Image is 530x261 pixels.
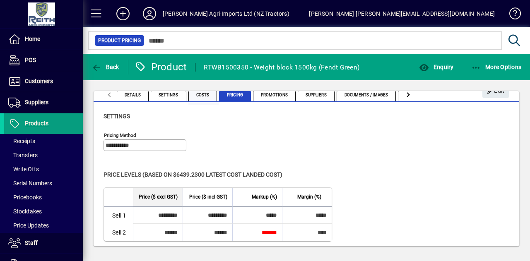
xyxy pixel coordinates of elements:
span: Customers [25,78,53,84]
app-page-header-button: Back [83,60,128,74]
span: Receipts [8,138,35,144]
div: RTWB1500350 - Weight block 1500kg (Fendt Green) [204,61,359,74]
span: Home [25,36,40,42]
a: Home [4,29,83,50]
span: Promotions [253,88,296,101]
span: Documents / Images [337,88,396,101]
span: Products [25,120,48,127]
span: Costs [188,88,217,101]
mat-label: Pricing method [104,132,136,138]
span: Price ($ excl GST) [139,192,178,201]
button: More Options [469,60,524,74]
span: Markup (%) [252,192,277,201]
span: Product Pricing [98,36,141,45]
a: Knowledge Base [503,2,520,29]
span: Suppliers [298,88,335,101]
button: Add [110,6,136,21]
span: Settings [151,88,186,101]
span: Price Updates [8,222,49,229]
span: POS [25,57,36,63]
span: Back [92,64,119,70]
a: Staff [4,233,83,254]
a: Price Updates [4,218,83,232]
span: More Options [471,64,522,70]
a: Stocktakes [4,204,83,218]
span: Write Offs [8,166,39,172]
button: Profile [136,6,163,21]
button: Back [89,60,121,74]
span: Settings [104,113,130,120]
a: Transfers [4,148,83,162]
td: Sell 1 [104,206,133,224]
span: Price levels (based on $6439.2300 Latest cost landed cost) [104,171,282,178]
span: Enquiry [419,64,453,70]
div: [PERSON_NAME] Agri-Imports Ltd (NZ Tractors) [163,7,289,20]
span: Price ($ incl GST) [189,192,227,201]
div: [PERSON_NAME] [PERSON_NAME][EMAIL_ADDRESS][DOMAIN_NAME] [309,7,495,20]
a: Suppliers [4,92,83,113]
button: Enquiry [417,60,455,74]
a: Write Offs [4,162,83,176]
span: Margin (%) [297,192,321,201]
td: Sell 2 [104,224,133,241]
a: POS [4,50,83,71]
span: Staff [25,239,38,246]
a: Serial Numbers [4,176,83,190]
span: Pricing [219,88,251,101]
span: Custom Fields [398,88,444,101]
span: Details [117,88,149,101]
span: Stocktakes [8,208,42,215]
span: Transfers [8,152,38,158]
div: Product [135,60,187,74]
a: Receipts [4,134,83,148]
a: Customers [4,71,83,92]
span: Pricebooks [8,194,42,201]
a: Pricebooks [4,190,83,204]
button: Edit [482,83,509,98]
span: Suppliers [25,99,48,105]
span: Serial Numbers [8,180,52,187]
